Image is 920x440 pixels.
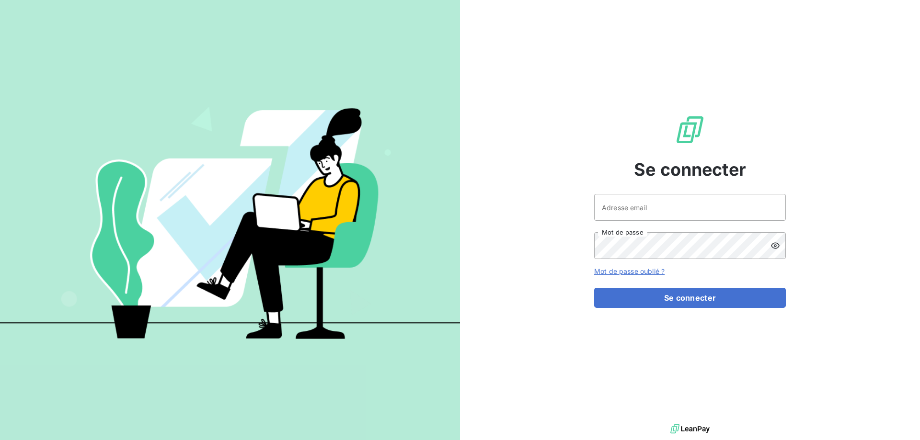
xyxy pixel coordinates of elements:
[594,288,786,308] button: Se connecter
[670,422,710,436] img: logo
[594,267,665,275] a: Mot de passe oublié ?
[675,114,705,145] img: Logo LeanPay
[634,157,746,182] span: Se connecter
[594,194,786,221] input: placeholder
